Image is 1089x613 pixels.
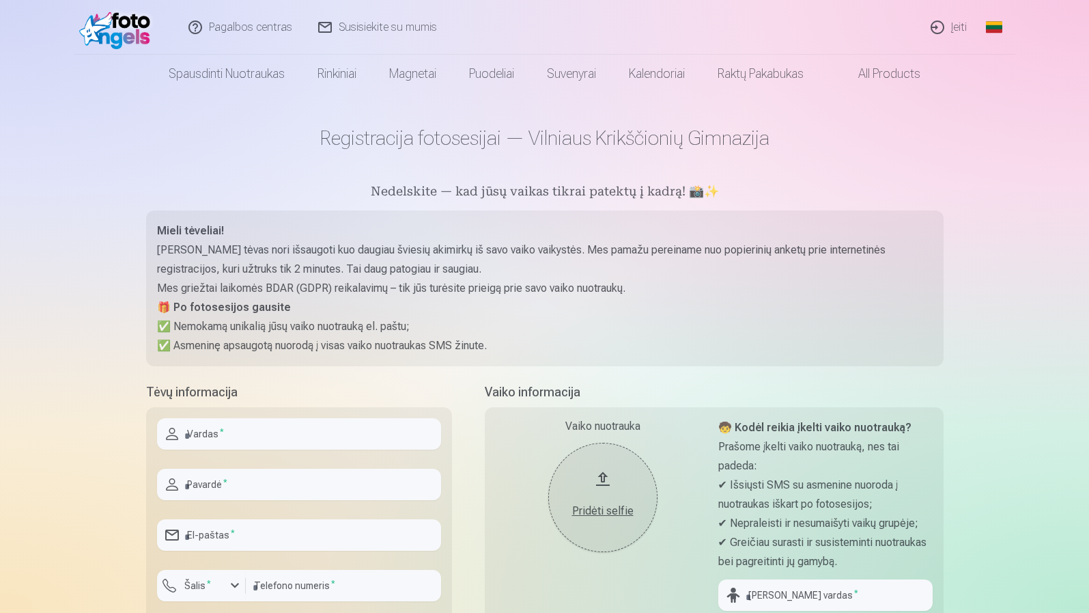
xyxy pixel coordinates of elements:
[701,55,820,93] a: Raktų pakabukas
[157,570,246,601] button: Šalis*
[718,421,911,434] strong: 🧒 Kodėl reikia įkelti vaiko nuotrauką?
[157,301,291,314] strong: 🎁 Po fotosesijos gausite
[301,55,373,93] a: Rinkiniai
[612,55,701,93] a: Kalendoriai
[496,418,710,435] div: Vaiko nuotrauka
[157,279,933,298] p: Mes griežtai laikomės BDAR (GDPR) reikalavimų – tik jūs turėsite prieigą prie savo vaiko nuotraukų.
[157,224,224,237] strong: Mieli tėveliai!
[562,503,644,519] div: Pridėti selfie
[820,55,937,93] a: All products
[718,533,933,571] p: ✔ Greičiau surasti ir susisteminti nuotraukas bei pagreitinti jų gamybą.
[157,336,933,355] p: ✅ Asmeninę apsaugotą nuorodą į visas vaiko nuotraukas SMS žinute.
[146,383,452,402] h5: Tėvų informacija
[179,579,216,592] label: Šalis
[157,317,933,336] p: ✅ Nemokamą unikalią jūsų vaiko nuotrauką el. paštu;
[548,443,657,552] button: Pridėti selfie
[485,383,944,402] h5: Vaiko informacija
[531,55,612,93] a: Suvenyrai
[146,126,944,150] h1: Registracija fotosesijai — Vilniaus Krikščionių Gimnazija
[373,55,453,93] a: Magnetai
[453,55,531,93] a: Puodeliai
[718,514,933,533] p: ✔ Nepraleisti ir nesumaišyti vaikų grupėje;
[718,437,933,476] p: Prašome įkelti vaiko nuotrauką, nes tai padeda:
[146,183,944,202] h5: Nedelskite — kad jūsų vaikas tikrai patektų į kadrą! 📸✨
[157,241,933,279] p: [PERSON_NAME] tėvas nori išsaugoti kuo daugiau šviesių akimirkų iš savo vaiko vaikystės. Mes pama...
[718,476,933,514] p: ✔ Išsiųsti SMS su asmenine nuoroda į nuotraukas iškart po fotosesijos;
[152,55,301,93] a: Spausdinti nuotraukas
[79,5,158,49] img: /fa2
